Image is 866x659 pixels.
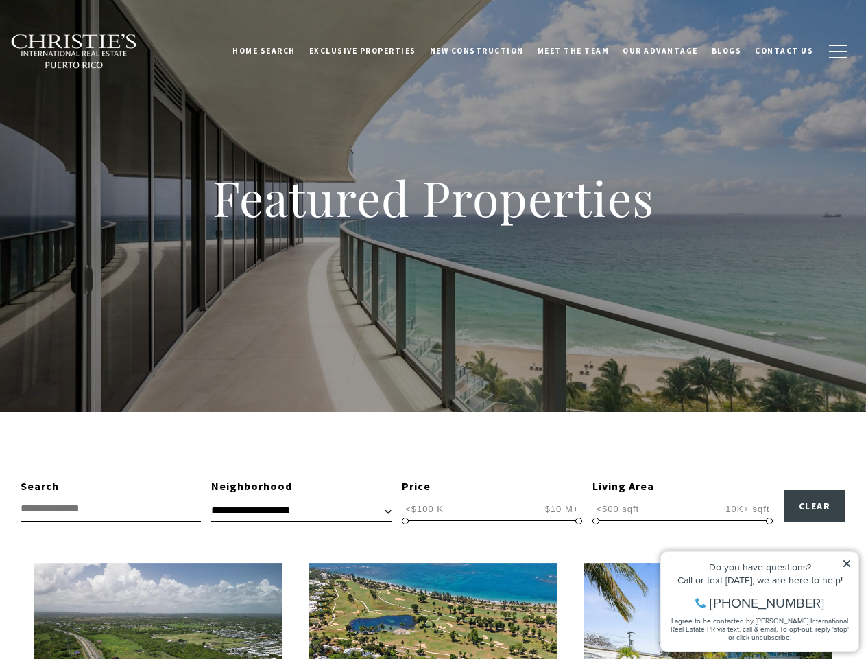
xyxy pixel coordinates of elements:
[56,65,171,78] span: [PHONE_NUMBER]
[712,46,742,56] span: Blogs
[226,34,302,68] a: Home Search
[722,502,773,516] span: 10K+ sqft
[820,32,856,71] button: button
[592,478,773,496] div: Living Area
[14,44,198,54] div: Call or text [DATE], we are here to help!
[125,167,742,228] h1: Featured Properties
[402,502,447,516] span: <$100 K
[17,84,195,111] span: I agree to be contacted by [PERSON_NAME] International Real Estate PR via text, call & email. To ...
[784,490,846,522] button: Clear
[309,46,416,56] span: Exclusive Properties
[755,46,813,56] span: Contact Us
[592,502,642,516] span: <500 sqft
[542,502,583,516] span: $10 M+
[211,478,392,496] div: Neighborhood
[21,478,201,496] div: Search
[14,31,198,41] div: Do you have questions?
[10,34,138,69] img: Christie's International Real Estate black text logo
[616,34,705,68] a: Our Advantage
[302,34,423,68] a: Exclusive Properties
[705,34,749,68] a: Blogs
[423,34,531,68] a: New Construction
[623,46,698,56] span: Our Advantage
[402,478,582,496] div: Price
[531,34,616,68] a: Meet the Team
[430,46,524,56] span: New Construction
